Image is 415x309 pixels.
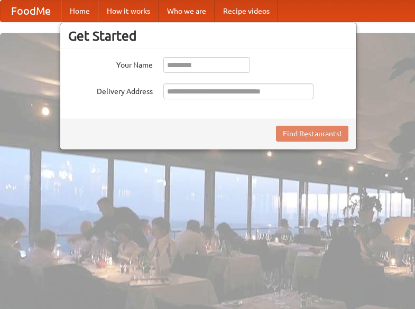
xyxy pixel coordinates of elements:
[1,1,61,22] a: FoodMe
[159,1,215,22] a: Who we are
[68,28,348,44] h3: Get Started
[98,1,159,22] a: How it works
[276,126,348,142] button: Find Restaurants!
[68,57,153,70] label: Your Name
[61,1,98,22] a: Home
[215,1,278,22] a: Recipe videos
[68,83,153,97] label: Delivery Address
